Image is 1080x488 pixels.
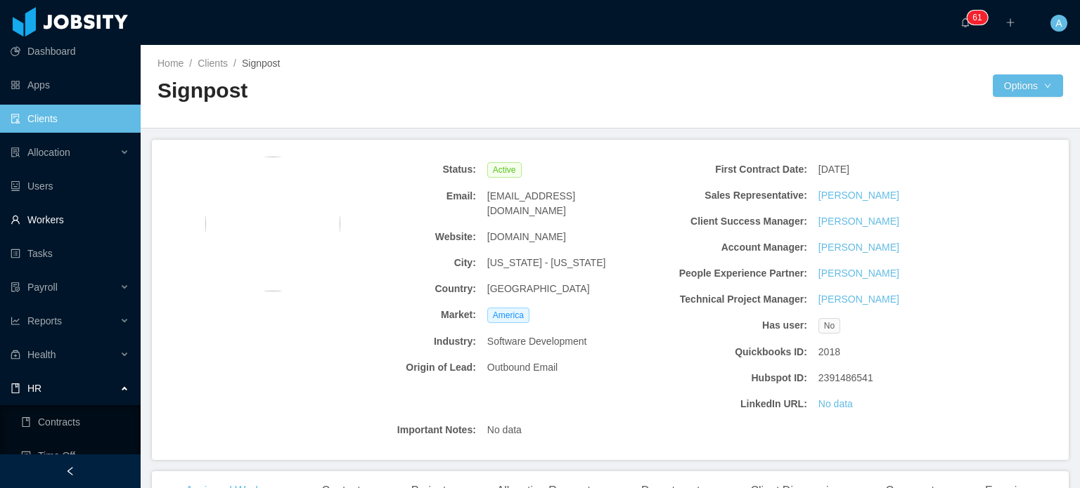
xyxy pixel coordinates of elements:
a: Home [157,58,184,69]
span: [US_STATE] - [US_STATE] [487,256,606,270]
span: / [233,58,236,69]
a: [PERSON_NAME] [818,292,899,307]
b: Origin of Lead: [321,360,476,375]
a: icon: auditClients [11,105,129,133]
span: Software Development [487,334,587,349]
a: [PERSON_NAME] [818,266,899,281]
a: [PERSON_NAME] [818,188,899,203]
span: Signpost [242,58,280,69]
div: [DATE] [813,157,979,183]
b: Important Notes: [321,423,476,437]
b: LinkedIn URL: [652,397,807,411]
b: Account Manager: [652,240,807,255]
a: Clients [198,58,228,69]
span: 2391486541 [818,371,873,385]
a: [PERSON_NAME] [818,240,899,255]
i: icon: line-chart [11,316,20,326]
a: [PERSON_NAME] [818,214,899,229]
span: HR [27,383,41,394]
span: [GEOGRAPHIC_DATA] [487,282,590,296]
a: icon: userWorkers [11,206,129,234]
span: [DOMAIN_NAME] [487,230,566,244]
h2: Signpost [157,77,610,105]
b: Email: [321,189,476,204]
b: Market: [321,308,476,322]
b: Client Success Manager: [652,214,807,229]
a: icon: robotUsers [11,172,129,200]
p: 6 [972,11,977,25]
b: Has user: [652,318,807,333]
span: / [189,58,192,69]
a: icon: pie-chartDashboard [11,37,129,65]
a: icon: bookContracts [21,408,129,436]
span: Health [27,349,56,360]
b: Website: [321,230,476,244]
b: Hubspot ID: [652,371,807,385]
p: 1 [977,11,982,25]
span: Active [487,162,522,178]
i: icon: solution [11,147,20,157]
span: Payroll [27,282,58,293]
span: America [487,308,529,323]
span: Allocation [27,147,70,158]
sup: 61 [967,11,987,25]
b: Quickbooks ID: [652,345,807,360]
a: icon: profileTasks [11,239,129,268]
b: City: [321,256,476,270]
i: icon: book [11,383,20,393]
b: Industry: [321,334,476,349]
a: icon: profileTime Off [21,442,129,470]
span: [EMAIL_ADDRESS][DOMAIN_NAME] [487,189,642,218]
img: b9463590-da47-11e9-bf70-4be58c1a47b4_5e62a497af258-400w.png [205,157,340,291]
i: icon: bell [960,18,970,27]
span: Outbound Email [487,360,558,375]
b: First Contract Date: [652,162,807,177]
a: No data [818,397,853,411]
span: Reports [27,315,62,327]
b: Country: [321,282,476,296]
i: icon: medicine-box [11,350,20,360]
i: icon: file-protect [11,282,20,292]
span: 2018 [818,345,840,360]
b: Sales Representative: [652,188,807,203]
a: icon: appstoreApps [11,71,129,99]
button: Optionsicon: down [993,74,1063,97]
span: No [818,318,840,334]
span: No data [487,423,522,437]
b: Technical Project Manager: [652,292,807,307]
span: A [1055,15,1062,32]
b: People Experience Partner: [652,266,807,281]
i: icon: plus [1005,18,1015,27]
b: Status: [321,162,476,177]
